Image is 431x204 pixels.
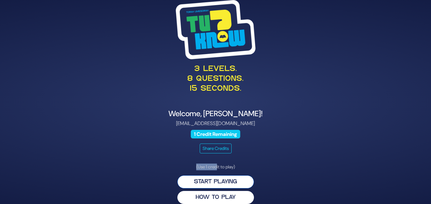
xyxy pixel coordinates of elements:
h4: Welcome, [PERSON_NAME]! [60,109,371,118]
button: Share Credits [200,144,232,153]
p: (Use 1 credit to play) [177,164,254,170]
p: 3 levels. 8 questions. 15 seconds. [60,64,371,94]
span: 1 Credit Remaining [191,130,241,138]
p: [EMAIL_ADDRESS][DOMAIN_NAME] [60,120,371,127]
button: Start Playing [177,175,254,188]
button: HOW TO PLAY [177,191,254,204]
